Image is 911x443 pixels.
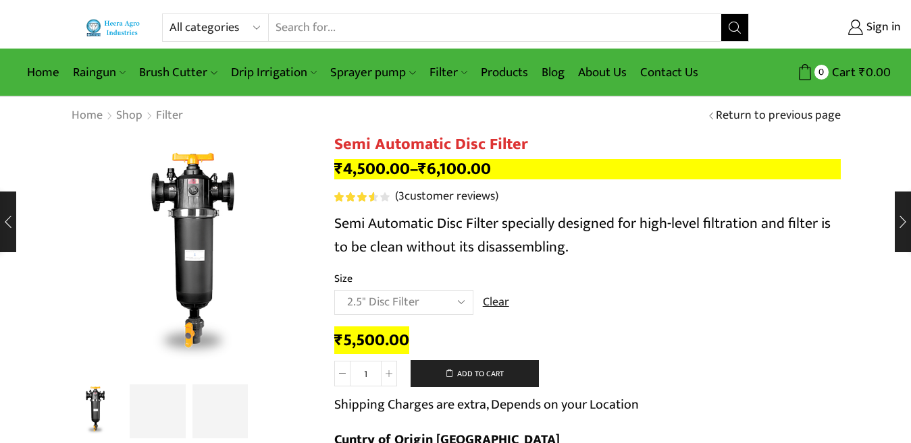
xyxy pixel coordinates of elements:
[71,135,314,378] div: 1 / 3
[721,14,748,41] button: Search button
[224,57,323,88] a: Drip Irrigation
[762,60,891,85] a: 0 Cart ₹0.00
[411,360,539,387] button: Add to cart
[395,188,498,206] a: (3customer reviews)
[483,294,509,312] a: Clear options
[829,63,856,82] span: Cart
[571,57,633,88] a: About Us
[130,384,186,438] li: 2 / 3
[71,135,314,378] img: Semi Automatic Disc Filter
[155,107,184,125] a: Filter
[66,57,132,88] a: Raingun
[192,384,249,438] li: 3 / 3
[334,326,409,354] bdi: 5,500.00
[769,16,901,40] a: Sign in
[68,382,124,438] img: Semi Automatic Disc Filter
[334,159,841,179] p: –
[423,57,474,88] a: Filter
[334,326,343,354] span: ₹
[115,107,143,125] a: Shop
[859,62,891,83] bdi: 0.00
[130,384,186,440] a: Disc-Filter
[398,186,405,206] span: 3
[863,19,901,36] span: Sign in
[859,62,866,83] span: ₹
[334,155,343,183] span: ₹
[418,155,491,183] bdi: 6,100.00
[323,57,422,88] a: Sprayer pump
[633,57,705,88] a: Contact Us
[334,155,410,183] bdi: 4,500.00
[716,107,841,125] a: Return to previous page
[350,361,381,386] input: Product quantity
[192,384,249,440] a: Preesure-inducater
[269,14,721,41] input: Search for...
[814,65,829,79] span: 0
[20,57,66,88] a: Home
[132,57,224,88] a: Brush Cutter
[334,135,841,154] h1: Semi Automatic Disc Filter
[334,394,639,415] p: Shipping Charges are extra, Depends on your Location
[535,57,571,88] a: Blog
[334,211,831,260] span: Semi Automatic Disc Filter specially designed for high-level filtration and filter is to be clean...
[474,57,535,88] a: Products
[334,192,374,202] span: Rated out of 5 based on customer ratings
[68,384,124,438] li: 1 / 3
[334,192,389,202] div: Rated 3.67 out of 5
[71,107,184,125] nav: Breadcrumb
[334,271,353,287] label: Size
[71,107,103,125] a: Home
[334,192,392,202] span: 3
[418,155,427,183] span: ₹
